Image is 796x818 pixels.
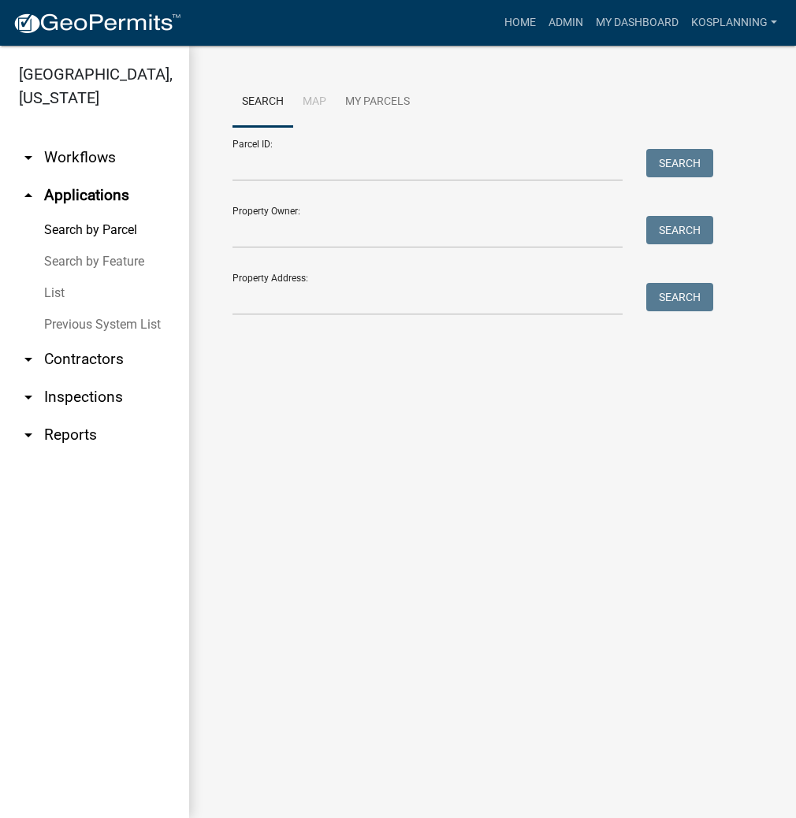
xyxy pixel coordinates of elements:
i: arrow_drop_down [19,350,38,369]
button: Search [646,283,713,311]
button: Search [646,216,713,244]
a: My Dashboard [590,8,685,38]
a: Admin [542,8,590,38]
i: arrow_drop_up [19,186,38,205]
a: Search [232,77,293,128]
i: arrow_drop_down [19,426,38,444]
a: Home [498,8,542,38]
a: My Parcels [336,77,419,128]
button: Search [646,149,713,177]
i: arrow_drop_down [19,388,38,407]
a: kosplanning [685,8,783,38]
i: arrow_drop_down [19,148,38,167]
